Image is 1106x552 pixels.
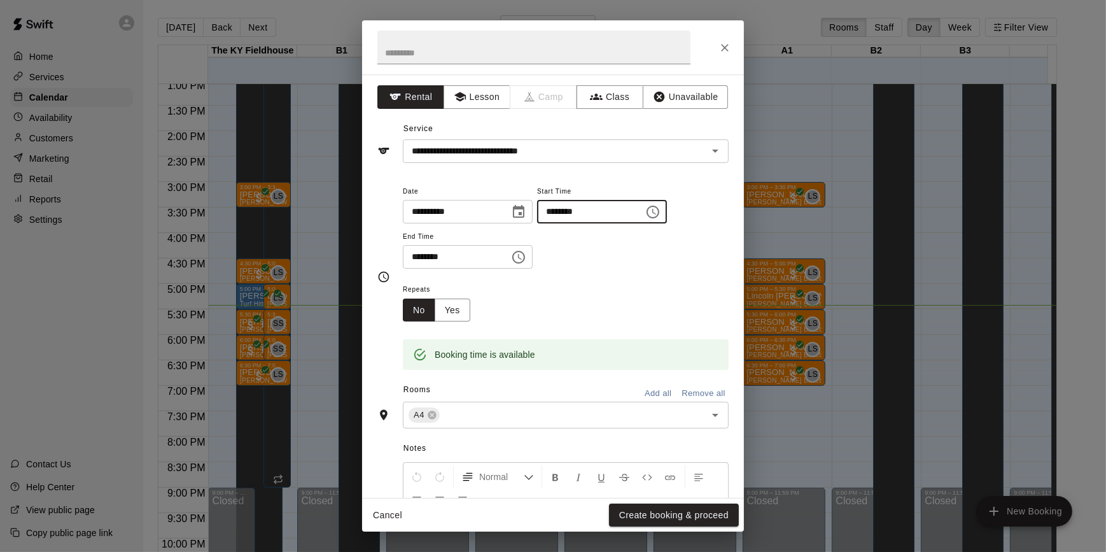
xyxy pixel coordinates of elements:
[377,271,390,283] svg: Timing
[506,244,531,270] button: Choose time, selected time is 6:00 PM
[577,85,643,109] button: Class
[706,142,724,160] button: Open
[678,384,729,404] button: Remove all
[456,465,539,488] button: Formatting Options
[591,465,612,488] button: Format Underline
[403,281,480,299] span: Repeats
[367,504,408,527] button: Cancel
[409,407,440,423] div: A4
[403,385,431,394] span: Rooms
[403,299,435,322] button: No
[638,384,678,404] button: Add all
[403,183,533,201] span: Date
[643,85,728,109] button: Unavailable
[435,343,535,366] div: Booking time is available
[452,488,473,511] button: Justify Align
[403,124,433,133] span: Service
[403,299,470,322] div: outlined button group
[444,85,510,109] button: Lesson
[640,199,666,225] button: Choose time, selected time is 5:30 PM
[406,488,428,511] button: Center Align
[479,471,524,483] span: Normal
[409,409,430,421] span: A4
[406,465,428,488] button: Undo
[537,183,667,201] span: Start Time
[377,145,390,157] svg: Service
[568,465,589,488] button: Format Italics
[659,465,681,488] button: Insert Link
[435,299,470,322] button: Yes
[609,504,739,527] button: Create booking & proceed
[429,488,451,511] button: Right Align
[403,229,533,246] span: End Time
[636,465,658,488] button: Insert Code
[706,406,724,424] button: Open
[377,85,444,109] button: Rental
[403,439,729,459] span: Notes
[545,465,566,488] button: Format Bold
[506,199,531,225] button: Choose date, selected date is Sep 16, 2025
[613,465,635,488] button: Format Strikethrough
[713,36,736,59] button: Close
[377,409,390,421] svg: Rooms
[688,465,710,488] button: Left Align
[429,465,451,488] button: Redo
[510,85,577,109] span: Camps can only be created in the Services page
